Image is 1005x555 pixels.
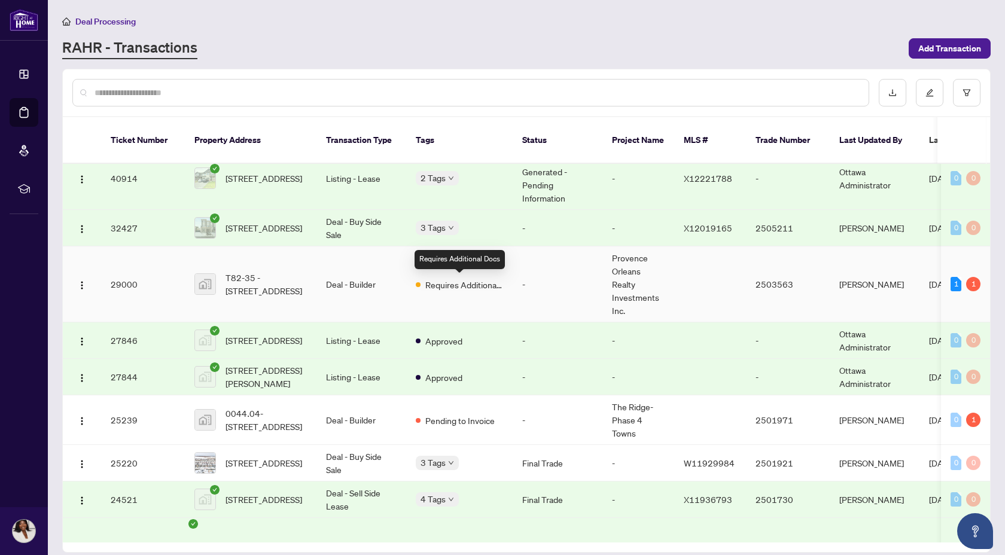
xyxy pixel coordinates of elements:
img: Profile Icon [13,520,35,542]
span: filter [963,89,971,97]
td: [PERSON_NAME] [830,246,919,322]
td: - [602,322,674,359]
span: [STREET_ADDRESS] [226,456,302,469]
img: thumbnail-img [195,274,215,294]
img: thumbnail-img [195,367,215,387]
td: - [602,359,674,395]
span: home [62,17,71,26]
span: down [448,175,454,181]
span: X11936793 [684,494,732,505]
td: [PERSON_NAME] [830,445,919,481]
img: Logo [77,280,87,290]
span: [DATE] [929,494,955,505]
td: 2503563 [746,246,830,322]
span: check-circle [210,164,220,173]
div: 0 [951,333,961,347]
span: X12221788 [684,173,732,184]
td: 25220 [101,445,185,481]
span: edit [925,89,934,97]
img: thumbnail-img [195,410,215,430]
button: edit [916,79,943,106]
td: Provence Orleans Realty Investments Inc. [602,246,674,322]
span: down [448,496,454,502]
td: 2505211 [746,210,830,246]
button: Logo [72,169,92,188]
td: Final Trade [513,481,602,518]
th: Last Updated By [830,117,919,164]
span: download [888,89,897,97]
span: check-circle [188,519,198,529]
td: 24521 [101,481,185,518]
img: thumbnail-img [195,489,215,510]
td: - [513,395,602,445]
span: [STREET_ADDRESS] [226,334,302,347]
button: filter [953,79,980,106]
span: 4 Tags [421,492,446,506]
td: 32427 [101,210,185,246]
th: MLS # [674,117,746,164]
img: thumbnail-img [195,218,215,238]
span: Last Modified Date [929,133,1002,147]
td: 40914 [101,147,185,210]
td: - [602,445,674,481]
td: [PERSON_NAME] [830,210,919,246]
div: 0 [966,492,980,507]
span: [DATE] [929,222,955,233]
td: 25239 [101,395,185,445]
button: Logo [72,453,92,472]
td: - [602,481,674,518]
td: Deal - Sell Side Lease [316,481,406,518]
div: 0 [951,171,961,185]
span: check-circle [210,214,220,223]
span: check-circle [210,326,220,336]
span: [DATE] [929,458,955,468]
td: 2501921 [746,445,830,481]
div: 0 [951,221,961,235]
th: Ticket Number [101,117,185,164]
button: Logo [72,367,92,386]
span: W11929984 [684,458,735,468]
td: 2501730 [746,481,830,518]
button: download [879,79,906,106]
td: Deal - Buy Side Sale [316,210,406,246]
td: - [513,246,602,322]
span: down [448,460,454,466]
button: Logo [72,218,92,237]
div: 0 [966,333,980,347]
span: [DATE] [929,414,955,425]
td: 29000 [101,246,185,322]
span: Requires Additional Docs [425,278,503,291]
th: Trade Number [746,117,830,164]
div: 0 [966,370,980,384]
td: Deal - Builder [316,395,406,445]
button: Add Transaction [909,38,991,59]
img: thumbnail-img [195,330,215,350]
div: 1 [966,413,980,427]
td: Ottawa Administrator [830,359,919,395]
div: 0 [966,221,980,235]
td: 27846 [101,322,185,359]
span: Approved [425,334,462,347]
span: [STREET_ADDRESS] [226,493,302,506]
div: 1 [966,277,980,291]
td: Deal - Builder [316,246,406,322]
button: Logo [72,275,92,294]
th: Property Address [185,117,316,164]
td: 2501971 [746,395,830,445]
img: thumbnail-img [195,453,215,473]
span: Deal Processing [75,16,136,27]
a: RAHR - Transactions [62,38,197,59]
img: Logo [77,337,87,346]
img: thumbnail-img [195,168,215,188]
td: The Ridge- Phase 4 Towns [602,395,674,445]
th: Tags [406,117,513,164]
span: [DATE] [929,173,955,184]
span: T82-35 -[STREET_ADDRESS] [226,271,307,297]
button: Logo [72,490,92,509]
td: - [746,359,830,395]
td: - [746,322,830,359]
img: Logo [77,459,87,469]
img: logo [10,9,38,31]
div: 0 [951,413,961,427]
td: - [602,147,674,210]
